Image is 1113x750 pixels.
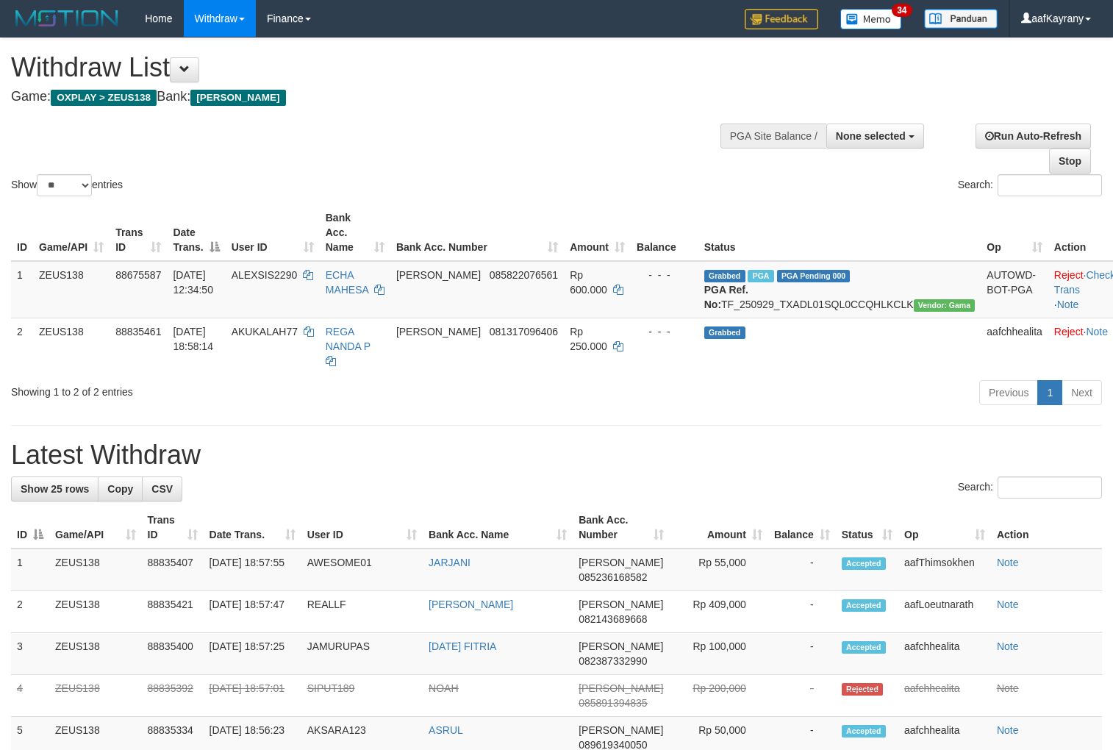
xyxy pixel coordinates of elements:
th: Balance [631,204,698,261]
a: Note [1057,299,1079,310]
td: aafchhealita [981,318,1048,374]
a: Stop [1049,149,1091,174]
span: Grabbed [704,326,745,339]
td: Rp 55,000 [670,549,768,591]
th: Trans ID: activate to sort column ascending [142,507,204,549]
span: [PERSON_NAME] [579,557,663,568]
td: AUTOWD-BOT-PGA [981,261,1048,318]
th: ID: activate to sort column descending [11,507,49,549]
a: Note [997,682,1019,694]
th: Balance: activate to sort column ascending [768,507,836,549]
b: PGA Ref. No: [704,284,748,310]
th: Amount: activate to sort column ascending [670,507,768,549]
span: Accepted [842,599,886,612]
button: None selected [826,124,924,149]
td: ZEUS138 [49,549,142,591]
td: 4 [11,675,49,717]
th: Bank Acc. Name: activate to sort column ascending [423,507,573,549]
th: User ID: activate to sort column ascending [301,507,423,549]
td: TF_250929_TXADL01SQL0CCQHLKCLK [698,261,981,318]
span: [PERSON_NAME] [190,90,285,106]
a: NOAH [429,682,458,694]
label: Search: [958,174,1102,196]
span: ALEXSIS2290 [232,269,298,281]
a: ASRUL [429,724,463,736]
th: Op: activate to sort column ascending [981,204,1048,261]
span: Rp 600.000 [570,269,607,296]
td: 88835421 [142,591,204,633]
span: Copy 081317096406 to clipboard [490,326,558,337]
th: Date Trans.: activate to sort column ascending [204,507,301,549]
td: [DATE] 18:57:47 [204,591,301,633]
th: Date Trans.: activate to sort column descending [167,204,225,261]
td: 88835400 [142,633,204,675]
th: Bank Acc. Number: activate to sort column ascending [573,507,670,549]
span: 88835461 [115,326,161,337]
label: Show entries [11,174,123,196]
td: ZEUS138 [33,261,110,318]
td: 3 [11,633,49,675]
a: JARJANI [429,557,470,568]
a: Run Auto-Refresh [976,124,1091,149]
th: Bank Acc. Number: activate to sort column ascending [390,204,564,261]
td: Rp 409,000 [670,591,768,633]
span: CSV [151,483,173,495]
span: Show 25 rows [21,483,89,495]
span: [DATE] 18:58:14 [173,326,213,352]
td: aafchhealita [898,633,991,675]
td: - [768,549,836,591]
span: [PERSON_NAME] [579,682,663,694]
a: Previous [979,380,1038,405]
td: - [768,591,836,633]
a: [PERSON_NAME] [429,599,513,610]
span: Accepted [842,725,886,737]
span: [PERSON_NAME] [396,326,481,337]
a: ECHA MAHESA [326,269,368,296]
span: AKUKALAH77 [232,326,298,337]
div: - - - [637,268,693,282]
span: Vendor URL: https://trx31.1velocity.biz [914,299,976,312]
td: Rp 100,000 [670,633,768,675]
h4: Game: Bank: [11,90,727,104]
a: Note [997,599,1019,610]
span: Rp 250.000 [570,326,607,352]
span: [PERSON_NAME] [579,640,663,652]
span: 34 [892,4,912,17]
a: [DATE] FITRIA [429,640,496,652]
a: Copy [98,476,143,501]
th: Trans ID: activate to sort column ascending [110,204,167,261]
input: Search: [998,174,1102,196]
img: Button%20Memo.svg [840,9,902,29]
th: User ID: activate to sort column ascending [226,204,320,261]
td: ZEUS138 [49,591,142,633]
th: Bank Acc. Name: activate to sort column ascending [320,204,390,261]
td: [DATE] 18:57:55 [204,549,301,591]
td: - [768,633,836,675]
span: Copy 085822076561 to clipboard [490,269,558,281]
td: aafLoeutnarath [898,591,991,633]
th: ID [11,204,33,261]
label: Search: [958,476,1102,499]
span: [PERSON_NAME] [579,599,663,610]
th: Amount: activate to sort column ascending [564,204,631,261]
img: panduan.png [924,9,998,29]
th: Status: activate to sort column ascending [836,507,898,549]
span: OXPLAY > ZEUS138 [51,90,157,106]
span: Copy 082387332990 to clipboard [579,655,647,667]
td: 88835392 [142,675,204,717]
span: Copy 085891394835 to clipboard [579,697,647,709]
span: [PERSON_NAME] [579,724,663,736]
td: 88835407 [142,549,204,591]
div: PGA Site Balance / [720,124,826,149]
span: PGA Pending [777,270,851,282]
td: aafThimsokhen [898,549,991,591]
a: Reject [1054,326,1084,337]
td: [DATE] 18:57:25 [204,633,301,675]
td: 2 [11,591,49,633]
td: - [768,675,836,717]
span: Grabbed [704,270,745,282]
span: [PERSON_NAME] [396,269,481,281]
th: Game/API: activate to sort column ascending [49,507,142,549]
span: 88675587 [115,269,161,281]
td: 1 [11,261,33,318]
